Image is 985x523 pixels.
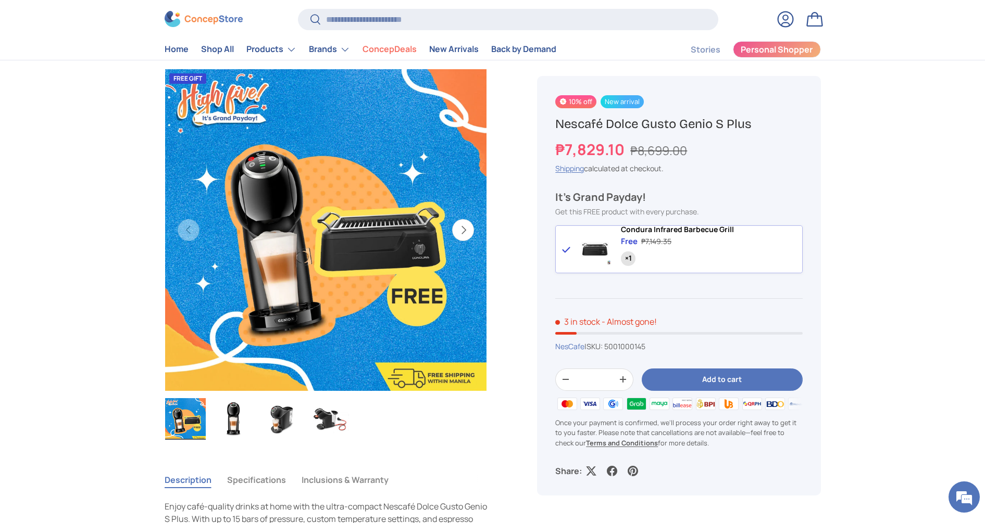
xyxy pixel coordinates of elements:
[201,40,234,60] a: Shop All
[625,396,647,412] img: grabpay
[586,438,658,448] a: Terms and Conditions
[555,139,627,160] strong: ₱7,829.10
[227,468,286,492] button: Specifications
[165,40,189,60] a: Home
[555,190,802,204] div: It's Grand Payday!
[555,116,802,132] h1: Nescafé Dolce Gusto Genio S Plus
[621,236,638,247] div: Free
[764,396,787,412] img: bdo
[363,40,417,60] a: ConcepDeals
[787,396,809,412] img: metrobank
[671,396,694,412] img: billease
[555,316,600,327] span: 3 in stock
[579,396,602,412] img: visa
[555,95,596,108] span: 10% off
[717,396,740,412] img: ubp
[491,40,556,60] a: Back by Demand
[165,39,556,60] nav: Primary
[621,251,635,266] div: Quantity
[169,73,206,84] div: FREE GIFT
[165,11,243,28] img: ConcepStore
[165,398,206,440] img: Nescafé Dolce Gusto Genio S Plus
[555,207,699,216] span: Get this FREE product with every purchase.
[302,468,389,492] button: Inclusions & Warranty
[642,368,802,391] button: Add to cart
[621,224,734,234] span: Condura Infrared Barbecue Grill
[213,398,254,440] img: https://concepstore.ph/products/genio-s-plus
[741,46,813,54] span: Personal Shopper
[309,398,350,440] img: Nescafé Dolce Gusto Genio S Plus
[691,40,720,60] a: Stories
[429,40,479,60] a: New Arrivals
[641,236,671,247] div: ₱7,149.35
[555,163,584,173] a: Shipping
[604,341,645,351] span: 5001000145
[733,41,821,58] a: Personal Shopper
[601,95,644,108] span: New arrival
[587,341,603,351] span: SKU:
[261,398,302,440] img: Nescafé Dolce Gusto Genio S Plus
[602,316,657,327] p: - Almost gone!
[555,163,802,174] div: calculated at checkout.
[584,341,645,351] span: |
[165,69,488,443] media-gallery: Gallery Viewer
[648,396,671,412] img: maya
[666,39,821,60] nav: Secondary
[555,396,578,412] img: master
[555,465,582,477] p: Share:
[630,142,687,159] s: ₱8,699.00
[740,396,763,412] img: qrph
[240,39,303,60] summary: Products
[602,396,625,412] img: gcash
[555,341,584,351] a: NesCafe
[694,396,717,412] img: bpi
[621,225,734,234] a: Condura Infrared Barbecue Grill
[303,39,356,60] summary: Brands
[555,418,802,448] p: Once your payment is confirmed, we'll process your order right away to get it to you faster. Plea...
[165,468,211,492] button: Description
